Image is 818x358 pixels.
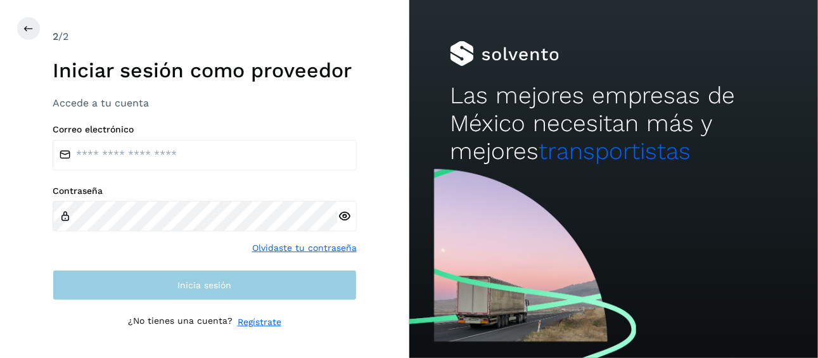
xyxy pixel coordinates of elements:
[53,58,357,82] h1: Iniciar sesión como proveedor
[53,124,357,135] label: Correo electrónico
[128,316,233,329] p: ¿No tienes una cuenta?
[238,316,281,329] a: Regístrate
[252,241,357,255] a: Olvidaste tu contraseña
[177,281,231,290] span: Inicia sesión
[53,97,357,109] h3: Accede a tu cuenta
[450,82,777,166] h2: Las mejores empresas de México necesitan más y mejores
[53,270,357,300] button: Inicia sesión
[539,137,691,165] span: transportistas
[53,186,357,196] label: Contraseña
